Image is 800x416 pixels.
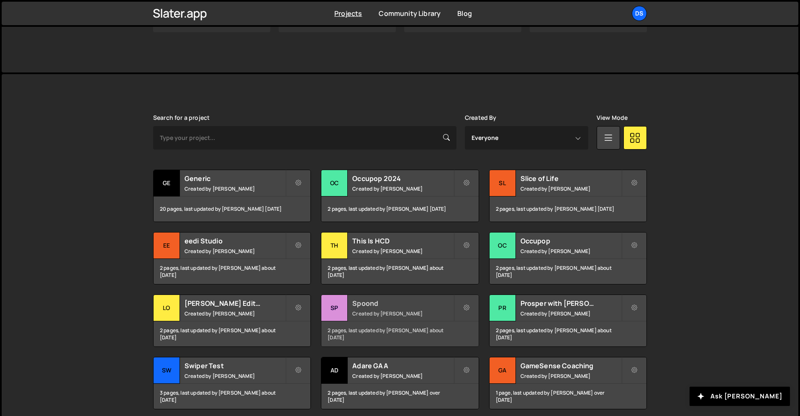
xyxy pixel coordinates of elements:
[321,295,479,347] a: Sp Spoond Created by [PERSON_NAME] 2 pages, last updated by [PERSON_NAME] about [DATE]
[490,259,646,284] div: 2 pages, last updated by [PERSON_NAME] about [DATE]
[154,357,180,384] div: Sw
[185,372,285,380] small: Created by [PERSON_NAME]
[490,170,516,196] div: Sl
[521,236,621,245] h2: Occupop
[153,295,311,347] a: Lo [PERSON_NAME] Editor Created by [PERSON_NAME] 2 pages, last updated by [PERSON_NAME] about [DATE]
[154,321,310,346] div: 2 pages, last updated by [PERSON_NAME] about [DATE]
[521,174,621,183] h2: Slice of Life
[489,170,647,222] a: Sl Slice of Life Created by [PERSON_NAME] 2 pages, last updated by [PERSON_NAME] [DATE]
[321,170,479,222] a: Oc Occupop 2024 Created by [PERSON_NAME] 2 pages, last updated by [PERSON_NAME] [DATE]
[490,233,516,259] div: Oc
[321,232,479,284] a: Th This Is HCD Created by [PERSON_NAME] 2 pages, last updated by [PERSON_NAME] about [DATE]
[490,357,516,384] div: Ga
[154,170,180,196] div: Ge
[352,185,453,192] small: Created by [PERSON_NAME]
[321,321,478,346] div: 2 pages, last updated by [PERSON_NAME] about [DATE]
[321,259,478,284] div: 2 pages, last updated by [PERSON_NAME] about [DATE]
[352,372,453,380] small: Created by [PERSON_NAME]
[490,196,646,222] div: 2 pages, last updated by [PERSON_NAME] [DATE]
[185,174,285,183] h2: Generic
[352,248,453,255] small: Created by [PERSON_NAME]
[185,299,285,308] h2: [PERSON_NAME] Editor
[321,170,348,196] div: Oc
[521,185,621,192] small: Created by [PERSON_NAME]
[632,6,647,21] a: DS
[185,361,285,370] h2: Swiper Test
[521,372,621,380] small: Created by [PERSON_NAME]
[185,310,285,317] small: Created by [PERSON_NAME]
[153,232,311,284] a: ee eedi Studio Created by [PERSON_NAME] 2 pages, last updated by [PERSON_NAME] about [DATE]
[352,299,453,308] h2: Spoond
[321,357,348,384] div: Ad
[321,357,479,409] a: Ad Adare GAA Created by [PERSON_NAME] 2 pages, last updated by [PERSON_NAME] over [DATE]
[490,295,516,321] div: Pr
[154,384,310,409] div: 3 pages, last updated by [PERSON_NAME] about [DATE]
[185,185,285,192] small: Created by [PERSON_NAME]
[185,236,285,245] h2: eedi Studio
[457,9,472,18] a: Blog
[489,295,647,347] a: Pr Prosper with [PERSON_NAME] Created by [PERSON_NAME] 2 pages, last updated by [PERSON_NAME] abo...
[379,9,441,18] a: Community Library
[690,387,790,406] button: Ask [PERSON_NAME]
[521,248,621,255] small: Created by [PERSON_NAME]
[185,248,285,255] small: Created by [PERSON_NAME]
[154,196,310,222] div: 20 pages, last updated by [PERSON_NAME] [DATE]
[352,236,453,245] h2: This Is HCD
[334,9,362,18] a: Projects
[154,259,310,284] div: 2 pages, last updated by [PERSON_NAME] about [DATE]
[490,321,646,346] div: 2 pages, last updated by [PERSON_NAME] about [DATE]
[321,196,478,222] div: 2 pages, last updated by [PERSON_NAME] [DATE]
[521,310,621,317] small: Created by [PERSON_NAME]
[154,295,180,321] div: Lo
[153,114,210,121] label: Search for a project
[352,174,453,183] h2: Occupop 2024
[597,114,628,121] label: View Mode
[352,361,453,370] h2: Adare GAA
[321,384,478,409] div: 2 pages, last updated by [PERSON_NAME] over [DATE]
[521,299,621,308] h2: Prosper with [PERSON_NAME]
[153,170,311,222] a: Ge Generic Created by [PERSON_NAME] 20 pages, last updated by [PERSON_NAME] [DATE]
[321,295,348,321] div: Sp
[153,126,456,150] input: Type your project...
[352,310,453,317] small: Created by [PERSON_NAME]
[521,361,621,370] h2: GameSense Coaching
[465,114,497,121] label: Created By
[490,384,646,409] div: 1 page, last updated by [PERSON_NAME] over [DATE]
[321,233,348,259] div: Th
[489,357,647,409] a: Ga GameSense Coaching Created by [PERSON_NAME] 1 page, last updated by [PERSON_NAME] over [DATE]
[153,357,311,409] a: Sw Swiper Test Created by [PERSON_NAME] 3 pages, last updated by [PERSON_NAME] about [DATE]
[154,233,180,259] div: ee
[489,232,647,284] a: Oc Occupop Created by [PERSON_NAME] 2 pages, last updated by [PERSON_NAME] about [DATE]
